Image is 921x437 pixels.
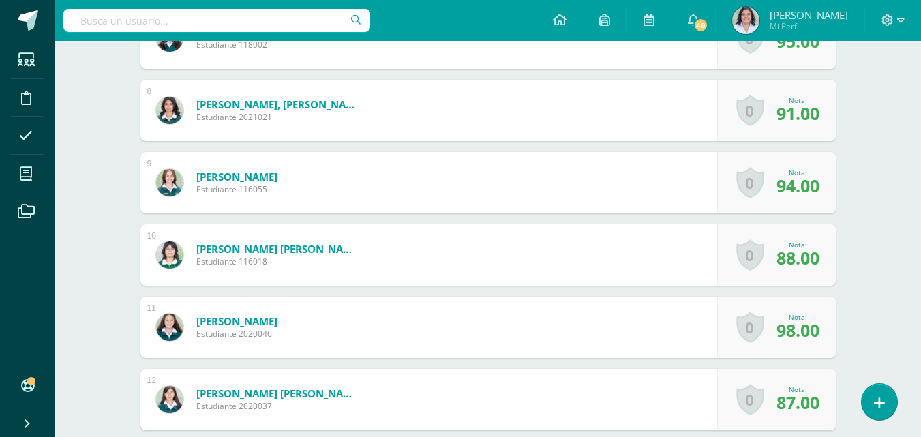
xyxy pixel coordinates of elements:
[196,328,277,340] span: Estudiante 2020046
[776,240,819,250] div: Nota:
[736,167,764,198] a: 0
[196,400,360,412] span: Estudiante 2020037
[156,97,183,124] img: 3ae8373c01dd60ec4e6652e6d67862e0.png
[776,29,819,52] span: 95.00
[693,18,708,33] span: 48
[776,312,819,322] div: Nota:
[776,246,819,269] span: 88.00
[196,242,360,256] a: [PERSON_NAME] [PERSON_NAME]
[196,111,360,123] span: Estudiante 2021021
[776,385,819,394] div: Nota:
[63,9,370,32] input: Busca un usuario...
[770,8,848,22] span: [PERSON_NAME]
[776,95,819,105] div: Nota:
[196,256,360,267] span: Estudiante 116018
[156,314,183,341] img: 7c68c6b4affd57f87c4ad028dc23834c.png
[770,20,848,32] span: Mi Perfil
[776,174,819,197] span: 94.00
[196,39,277,50] span: Estudiante 118002
[196,314,277,328] a: [PERSON_NAME]
[736,312,764,343] a: 0
[156,386,183,413] img: 84e3008907af45510a6bbc8b1e7d7813.png
[736,239,764,271] a: 0
[736,95,764,126] a: 0
[196,183,277,195] span: Estudiante 116055
[776,168,819,177] div: Nota:
[156,169,183,196] img: 7be1d58860a5bb2655a9a9fc043401c0.png
[196,170,277,183] a: [PERSON_NAME]
[736,384,764,415] a: 0
[196,387,360,400] a: [PERSON_NAME] [PERSON_NAME]
[732,7,759,34] img: e0f9ac82222521993205f966279f0d85.png
[156,241,183,269] img: bd31f05f414e927c507ee38ca3e09ae1.png
[776,102,819,125] span: 91.00
[776,318,819,342] span: 98.00
[196,97,360,111] a: [PERSON_NAME], [PERSON_NAME]
[776,391,819,414] span: 87.00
